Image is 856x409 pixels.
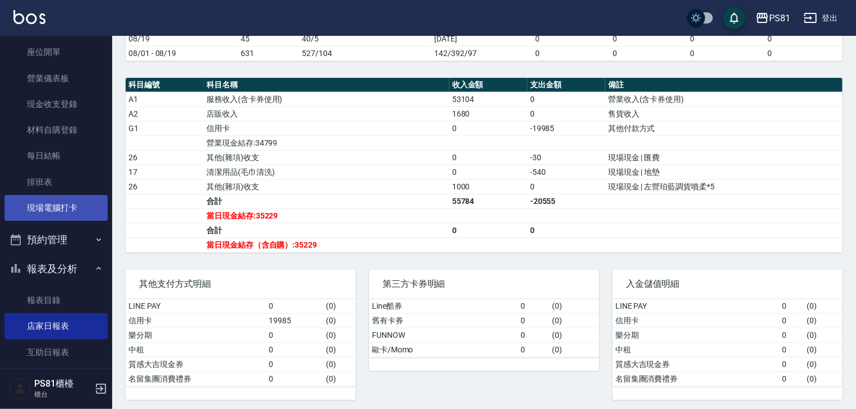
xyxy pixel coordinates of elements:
[204,165,449,179] td: 清潔用品(毛巾清洗)
[204,208,449,223] td: 當日現金結存:35229
[605,179,843,194] td: 現場現金 | 左營珀藍調貨噴柔*5
[126,342,266,357] td: 中租
[324,328,356,342] td: ( 0 )
[204,78,449,92] th: 科目名稱
[34,389,91,399] p: 櫃台
[4,225,108,254] button: 預約管理
[4,39,108,65] a: 座位開單
[13,10,45,24] img: Logo
[613,299,843,387] table: a dense table
[518,342,550,357] td: 0
[4,195,108,221] a: 現場電腦打卡
[266,299,323,314] td: 0
[126,357,266,371] td: 質感大吉現金券
[126,299,266,314] td: LINE PAY
[610,31,687,46] td: 0
[266,342,323,357] td: 0
[126,150,204,165] td: 26
[126,121,204,136] td: G1
[204,179,449,194] td: 其他(雜項)收支
[126,371,266,386] td: 名留集團消費禮券
[126,92,204,106] td: A1
[550,313,599,328] td: ( 0 )
[527,92,605,106] td: 0
[610,46,687,61] td: 0
[769,11,790,25] div: PS81
[804,299,843,314] td: ( 0 )
[804,342,843,357] td: ( 0 )
[126,106,204,121] td: A2
[804,328,843,342] td: ( 0 )
[780,299,804,314] td: 0
[204,92,449,106] td: 服務收入(含卡券使用)
[605,165,843,179] td: 現場現金 | 地墊
[204,106,449,121] td: 店販收入
[527,78,605,92] th: 支出金額
[324,342,356,357] td: ( 0 )
[299,31,431,46] td: 40/5
[238,46,299,61] td: 631
[299,46,431,61] td: 527/104
[9,378,31,400] img: Person
[532,46,610,61] td: 0
[449,92,527,106] td: 53104
[369,342,518,357] td: 歐卡/Momo
[126,328,266,342] td: 樂分期
[527,165,605,179] td: -540
[126,17,843,61] table: a dense table
[369,328,518,342] td: FUNNOW
[449,106,527,121] td: 1680
[126,78,843,253] table: a dense table
[204,121,449,136] td: 信用卡
[518,299,550,314] td: 0
[324,371,356,386] td: ( 0 )
[605,106,843,121] td: 售貨收入
[613,357,780,371] td: 質感大吉現金券
[527,179,605,194] td: 0
[204,238,449,252] td: 當日現金結存（含自購）:35229
[4,66,108,91] a: 營業儀表板
[449,194,527,208] td: 55784
[238,31,299,46] td: 45
[266,371,323,386] td: 0
[780,328,804,342] td: 0
[34,378,91,389] h5: PS81櫃檯
[432,31,533,46] td: [DATE]
[518,313,550,328] td: 0
[449,165,527,179] td: 0
[204,136,449,150] td: 營業現金結存:34799
[126,165,204,179] td: 17
[369,299,599,357] table: a dense table
[751,7,795,30] button: PS81
[527,194,605,208] td: -20555
[383,278,586,290] span: 第三方卡券明細
[266,357,323,371] td: 0
[518,328,550,342] td: 0
[4,91,108,117] a: 現金收支登錄
[324,357,356,371] td: ( 0 )
[4,169,108,195] a: 排班表
[204,223,449,238] td: 合計
[126,78,204,92] th: 科目編號
[527,223,605,238] td: 0
[369,299,518,314] td: Line酷券
[550,342,599,357] td: ( 0 )
[613,328,780,342] td: 樂分期
[804,357,843,371] td: ( 0 )
[126,299,356,387] table: a dense table
[4,143,108,169] a: 每日結帳
[449,121,527,136] td: 0
[780,371,804,386] td: 0
[369,313,518,328] td: 舊有卡券
[266,328,323,342] td: 0
[4,313,108,339] a: 店家日報表
[204,150,449,165] td: 其他(雜項)收支
[527,121,605,136] td: -19985
[804,371,843,386] td: ( 0 )
[449,179,527,194] td: 1000
[126,46,238,61] td: 08/01 - 08/19
[605,78,843,92] th: 備註
[613,299,780,314] td: LINE PAY
[605,92,843,106] td: 營業收入(含卡券使用)
[804,313,843,328] td: ( 0 )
